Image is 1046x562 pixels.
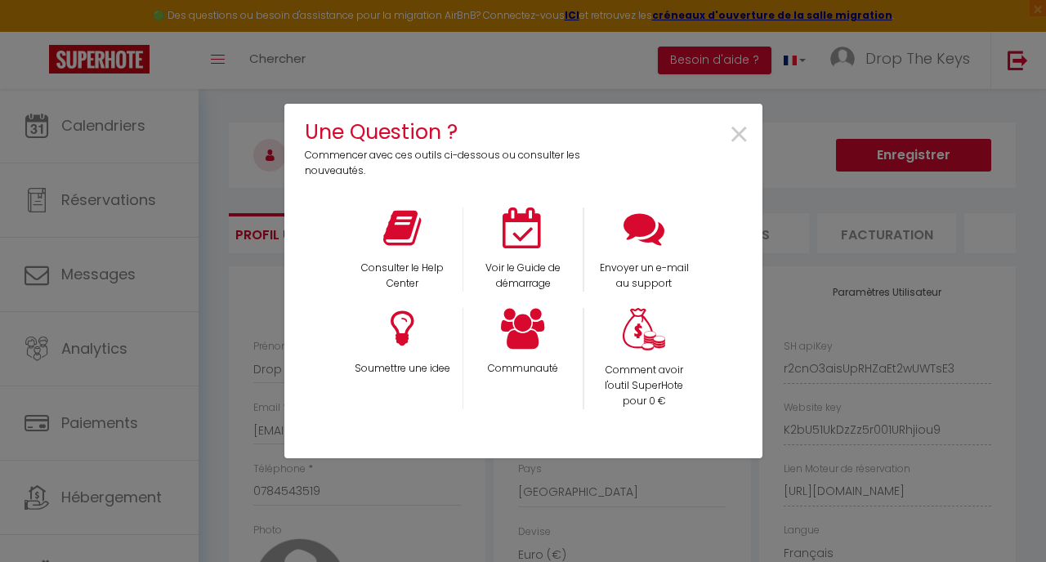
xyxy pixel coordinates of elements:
[352,261,452,292] p: Consulter le Help Center
[305,116,592,148] h4: Une Question ?
[352,361,452,377] p: Soumettre une idee
[728,109,750,161] span: ×
[474,261,572,292] p: Voir le Guide de démarrage
[728,117,750,154] button: Close
[474,361,572,377] p: Communauté
[623,308,665,351] img: Money bag
[595,261,694,292] p: Envoyer un e-mail au support
[305,148,592,179] p: Commencer avec ces outils ci-dessous ou consulter les nouveautés.
[595,363,694,409] p: Comment avoir l'outil SuperHote pour 0 €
